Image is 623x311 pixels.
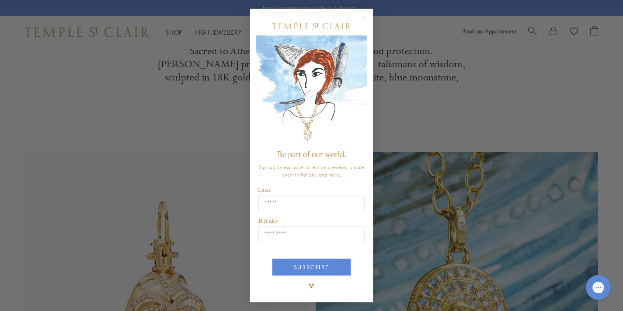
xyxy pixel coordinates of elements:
img: TSC [303,278,320,294]
button: Close dialog [363,17,373,27]
button: SUBSCRIBE [272,259,351,276]
img: Temple St. Clair [272,23,351,29]
span: Sign up for exclusive collection previews, private event invitations, and more. [259,163,364,178]
iframe: Gorgias live chat messenger [582,272,615,303]
input: Email [258,196,365,211]
img: c4a9eb12-d91a-4d4a-8ee0-386386f4f338.jpeg [256,35,367,146]
span: Email [258,187,272,193]
span: Birthday [258,218,279,224]
span: Be part of our world. [277,150,346,159]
